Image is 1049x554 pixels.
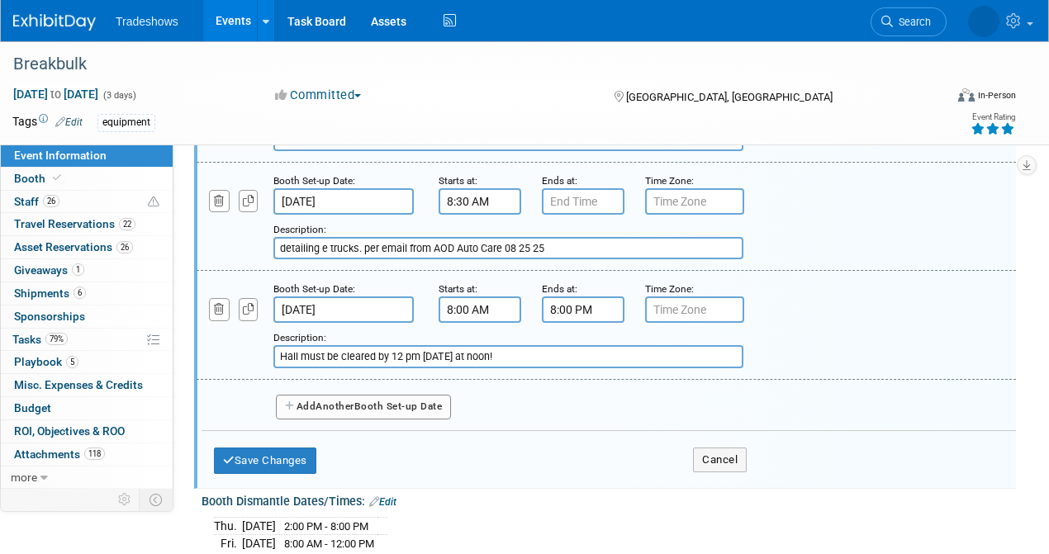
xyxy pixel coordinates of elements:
[273,345,743,368] input: Description
[14,447,105,461] span: Attachments
[542,283,577,295] small: Ends at:
[439,283,477,295] small: Starts at:
[316,400,354,412] span: Another
[971,113,1015,121] div: Event Rating
[439,175,477,187] small: Starts at:
[958,88,975,102] img: Format-Inperson.png
[116,241,133,253] span: 26
[11,471,37,484] span: more
[1,443,173,466] a: Attachments118
[1,213,173,235] a: Travel Reservations22
[439,188,521,215] input: Start Time
[55,116,83,128] a: Edit
[871,7,947,36] a: Search
[1,144,173,167] a: Event Information
[111,489,140,510] td: Personalize Event Tab Strip
[214,447,316,474] button: Save Changes
[273,332,326,343] small: Description:
[693,447,747,472] button: Cancel
[645,188,744,215] input: Time Zone
[14,172,64,185] span: Booth
[116,15,178,28] span: Tradeshows
[14,195,59,208] span: Staff
[97,114,155,131] div: equipment
[968,6,999,37] img: Kay Reynolds
[1,397,173,419] a: Budget
[1,466,173,489] a: more
[284,537,374,550] span: 8:00 AM - 12:00 PM
[626,91,833,103] span: [GEOGRAPHIC_DATA], [GEOGRAPHIC_DATA]
[273,224,326,235] small: Description:
[14,424,125,438] span: ROI, Objectives & ROO
[7,50,930,79] div: Breakbulk
[14,263,84,277] span: Giveaways
[72,263,84,276] span: 1
[74,286,86,299] span: 6
[119,218,135,230] span: 22
[14,240,133,253] span: Asset Reservations
[439,296,521,323] input: Start Time
[977,89,1016,102] div: In-Person
[43,195,59,207] span: 26
[214,517,242,535] td: Thu.
[269,87,368,104] button: Committed
[645,283,694,295] small: Time Zone:
[202,489,1016,510] div: Booth Dismantle Dates/Times:
[48,88,64,101] span: to
[1,374,173,396] a: Misc. Expenses & Credits
[66,356,78,368] span: 5
[276,395,451,419] button: AddAnotherBooth Set-up Date
[14,401,51,414] span: Budget
[1,329,173,351] a: Tasks79%
[1,351,173,373] a: Playbook5
[148,195,159,210] span: Potential Scheduling Conflict -- at least one attendee is tagged in another overlapping event.
[12,333,68,346] span: Tasks
[45,333,68,345] span: 79%
[893,16,931,28] span: Search
[645,175,694,187] small: Time Zone:
[369,496,396,508] a: Edit
[273,283,355,295] small: Booth Set-up Date:
[542,188,624,215] input: End Time
[13,14,96,31] img: ExhibitDay
[84,447,105,460] span: 118
[12,87,99,102] span: [DATE] [DATE]
[284,520,368,533] span: 2:00 PM - 8:00 PM
[1,305,173,328] a: Sponsorships
[14,355,78,368] span: Playbook
[1,259,173,282] a: Giveaways1
[273,296,414,323] input: Date
[14,286,86,300] span: Shipments
[1,191,173,213] a: Staff26
[102,90,136,101] span: (3 days)
[273,175,355,187] small: Booth Set-up Date:
[53,173,61,182] i: Booth reservation complete
[1,282,173,305] a: Shipments6
[242,535,276,552] td: [DATE]
[645,296,744,323] input: Time Zone
[242,517,276,535] td: [DATE]
[273,188,414,215] input: Date
[542,296,624,323] input: End Time
[12,113,83,132] td: Tags
[1,236,173,258] a: Asset Reservations26
[542,175,577,187] small: Ends at:
[870,86,1017,111] div: Event Format
[14,217,135,230] span: Travel Reservations
[14,149,107,162] span: Event Information
[1,420,173,443] a: ROI, Objectives & ROO
[1,168,173,190] a: Booth
[214,535,242,552] td: Fri.
[140,489,173,510] td: Toggle Event Tabs
[273,237,743,260] input: Description
[14,378,143,391] span: Misc. Expenses & Credits
[14,310,85,323] span: Sponsorships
